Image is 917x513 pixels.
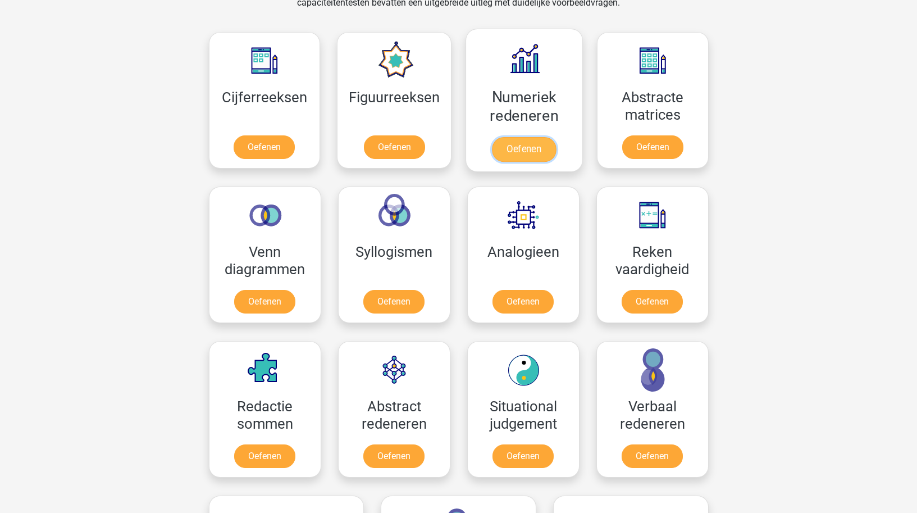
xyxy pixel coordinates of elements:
[492,290,554,314] a: Oefenen
[234,290,295,314] a: Oefenen
[622,135,683,159] a: Oefenen
[234,135,295,159] a: Oefenen
[363,444,425,468] a: Oefenen
[364,135,425,159] a: Oefenen
[492,444,554,468] a: Oefenen
[622,290,683,314] a: Oefenen
[492,137,556,162] a: Oefenen
[234,444,295,468] a: Oefenen
[363,290,425,314] a: Oefenen
[622,444,683,468] a: Oefenen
